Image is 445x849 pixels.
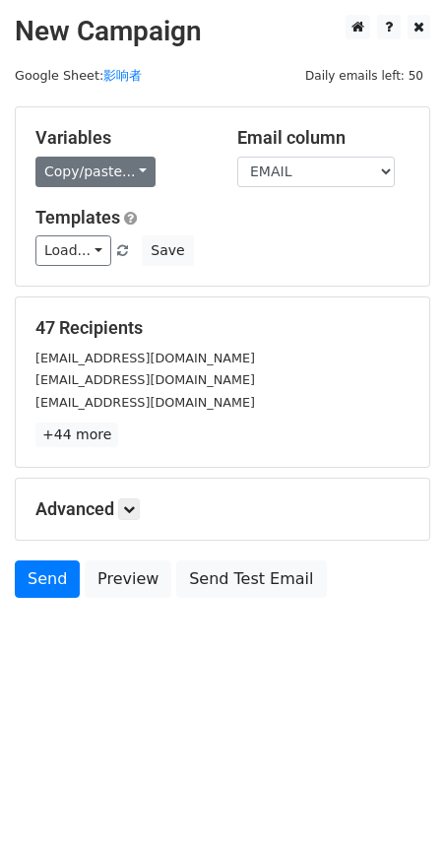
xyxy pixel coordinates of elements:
small: [EMAIL_ADDRESS][DOMAIN_NAME] [35,372,255,387]
div: 聊天小组件 [347,754,445,849]
a: Templates [35,207,120,228]
span: Daily emails left: 50 [298,65,430,87]
small: [EMAIL_ADDRESS][DOMAIN_NAME] [35,395,255,410]
h5: 47 Recipients [35,317,410,339]
h5: Email column [237,127,410,149]
h5: Variables [35,127,208,149]
a: Load... [35,235,111,266]
h5: Advanced [35,498,410,520]
iframe: Chat Widget [347,754,445,849]
button: Save [142,235,193,266]
h2: New Campaign [15,15,430,48]
small: Google Sheet: [15,68,142,83]
a: Preview [85,560,171,598]
a: Copy/paste... [35,157,156,187]
a: Send Test Email [176,560,326,598]
a: Send [15,560,80,598]
a: Daily emails left: 50 [298,68,430,83]
a: +44 more [35,423,118,447]
small: [EMAIL_ADDRESS][DOMAIN_NAME] [35,351,255,365]
a: 影响者 [103,68,142,83]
